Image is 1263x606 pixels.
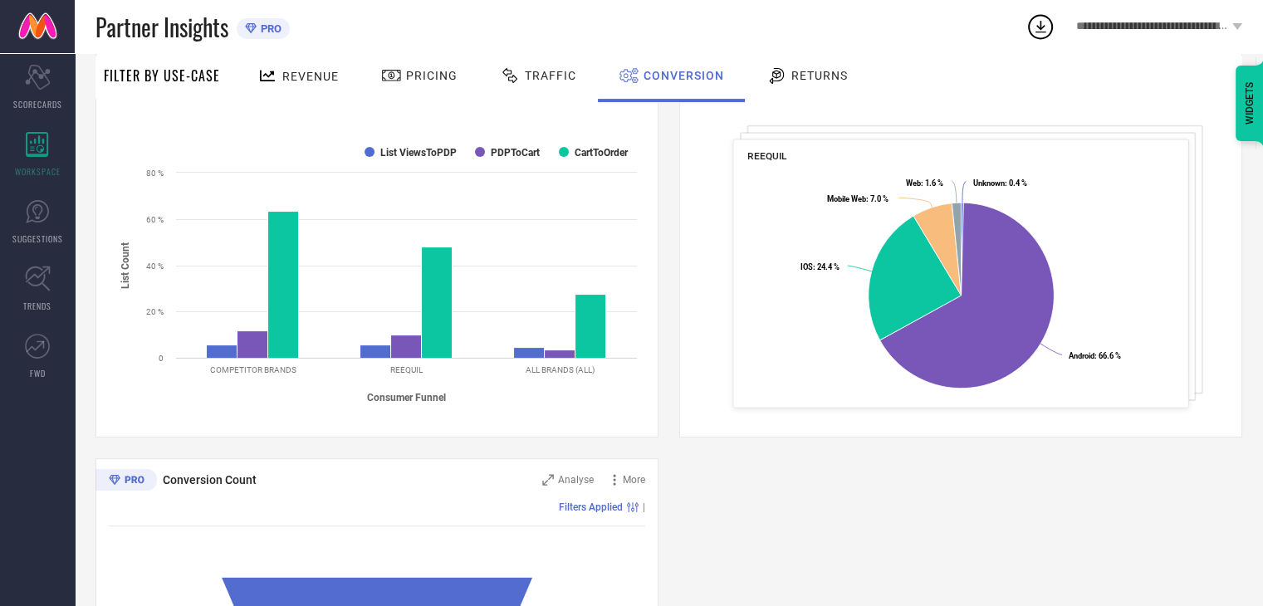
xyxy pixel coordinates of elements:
[159,354,164,363] text: 0
[282,70,339,83] span: Revenue
[973,178,1005,188] tspan: Unknown
[791,69,848,82] span: Returns
[643,501,645,513] span: |
[906,178,921,188] tspan: Web
[406,69,458,82] span: Pricing
[1069,351,1121,360] text: : 66.6 %
[827,194,866,203] tspan: Mobile Web
[525,69,576,82] span: Traffic
[146,169,164,178] text: 80 %
[146,261,164,271] text: 40 %
[13,98,62,110] span: SCORECARDS
[257,22,281,35] span: PRO
[491,147,540,159] text: PDPToCart
[623,474,645,486] span: More
[146,307,164,316] text: 20 %
[575,147,629,159] text: CartToOrder
[12,232,63,245] span: SUGGESTIONS
[526,365,595,374] text: ALL BRANDS (ALL)
[23,300,51,312] span: TRENDS
[120,242,131,288] tspan: List Count
[95,10,228,44] span: Partner Insights
[104,66,220,86] span: Filter By Use-Case
[800,262,840,271] text: : 24.4 %
[95,469,157,494] div: Premium
[800,262,813,271] tspan: IOS
[390,365,423,374] text: REEQUIL
[210,365,296,374] text: COMPETITOR BRANDS
[30,367,46,379] span: FWD
[163,473,257,486] span: Conversion Count
[827,194,889,203] text: : 7.0 %
[1026,12,1055,42] div: Open download list
[747,150,787,162] span: REEQUIL
[644,69,724,82] span: Conversion
[973,178,1027,188] text: : 0.4 %
[146,215,164,224] text: 60 %
[15,165,61,178] span: WORKSPACE
[380,147,457,159] text: List ViewsToPDP
[559,501,623,513] span: Filters Applied
[367,392,446,403] tspan: Consumer Funnel
[558,474,594,486] span: Analyse
[1069,351,1094,360] tspan: Android
[542,474,554,486] svg: Zoom
[906,178,943,188] text: : 1.6 %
